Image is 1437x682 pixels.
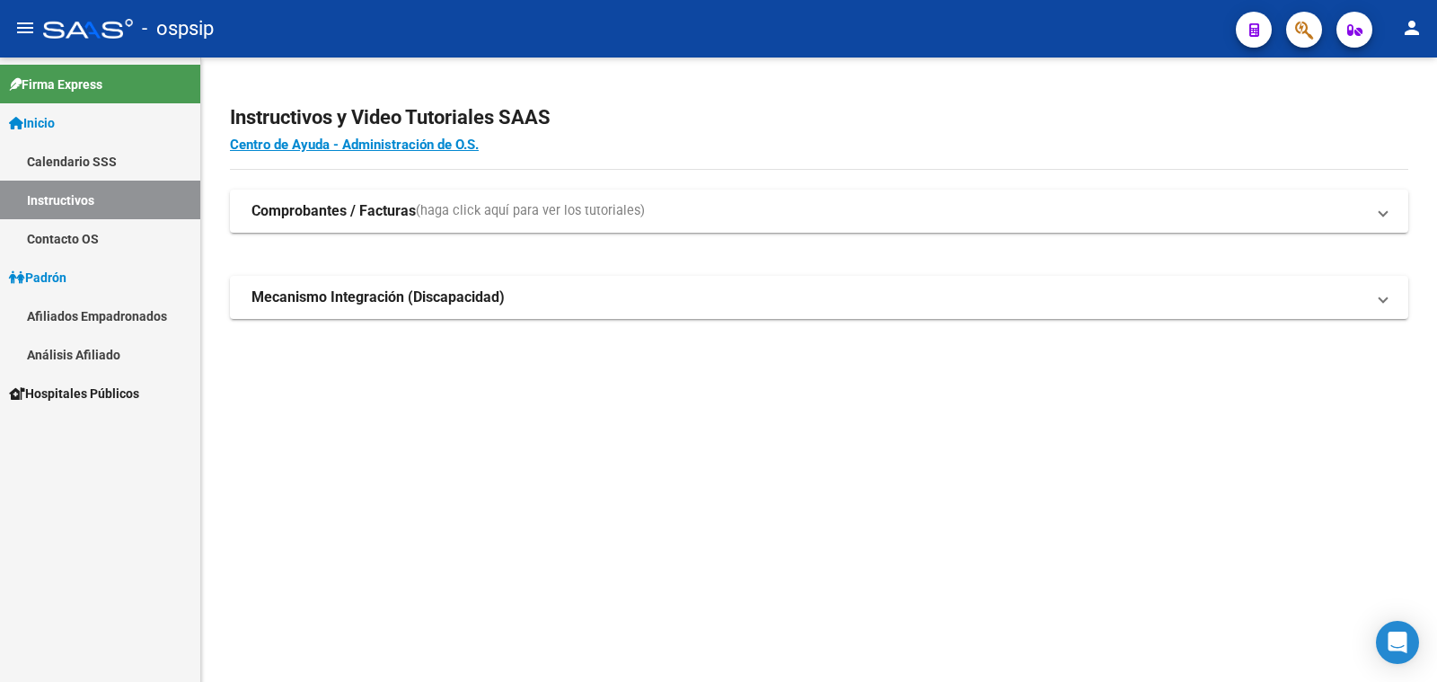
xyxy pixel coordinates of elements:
a: Centro de Ayuda - Administración de O.S. [230,137,479,153]
span: Padrón [9,268,66,288]
mat-icon: person [1401,17,1423,39]
mat-expansion-panel-header: Mecanismo Integración (Discapacidad) [230,276,1408,319]
strong: Comprobantes / Facturas [251,201,416,221]
mat-icon: menu [14,17,36,39]
mat-expansion-panel-header: Comprobantes / Facturas(haga click aquí para ver los tutoriales) [230,190,1408,233]
span: Inicio [9,113,55,133]
div: Open Intercom Messenger [1376,621,1419,664]
span: Firma Express [9,75,102,94]
h2: Instructivos y Video Tutoriales SAAS [230,101,1408,135]
strong: Mecanismo Integración (Discapacidad) [251,288,505,307]
span: Hospitales Públicos [9,384,139,403]
span: - ospsip [142,9,214,49]
span: (haga click aquí para ver los tutoriales) [416,201,645,221]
